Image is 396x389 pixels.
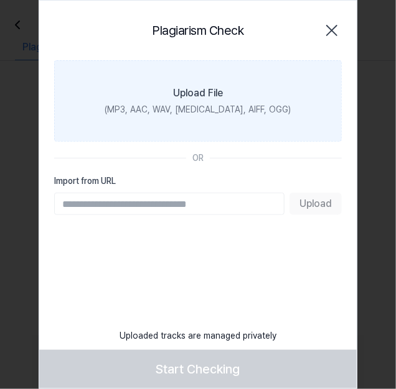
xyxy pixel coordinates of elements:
[112,322,284,350] div: Uploaded tracks are managed privately
[153,21,244,40] h2: Plagiarism Check
[192,152,204,165] div: OR
[173,86,223,101] div: Upload File
[54,175,342,188] label: Import from URL
[105,103,291,116] div: (MP3, AAC, WAV, [MEDICAL_DATA], AIFF, OGG)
